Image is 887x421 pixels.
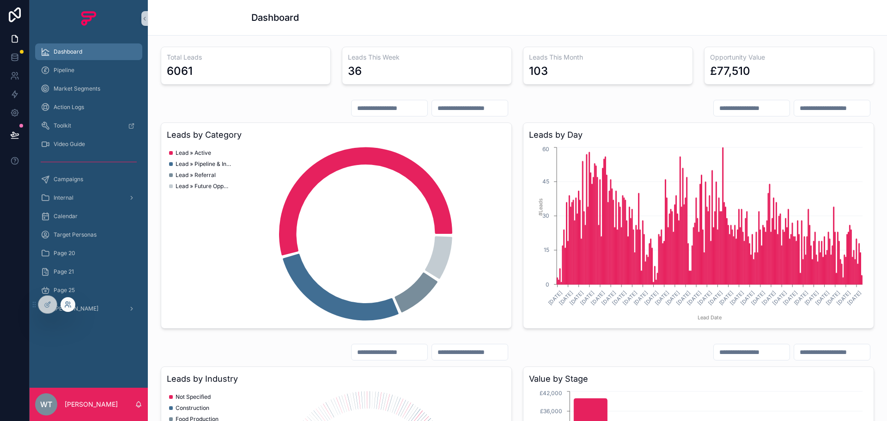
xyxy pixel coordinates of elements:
text: [DATE] [547,290,564,306]
a: Video Guide [35,136,142,153]
span: Lead » Pipeline & Intel [176,160,231,168]
text: [DATE] [729,290,745,306]
text: [DATE] [654,290,670,306]
text: [DATE] [568,290,585,306]
span: Internal [54,194,73,201]
text: [DATE] [611,290,628,306]
span: Lead » Referral [176,171,216,179]
span: Page 25 [54,287,75,294]
a: Pipeline [35,62,142,79]
p: [PERSON_NAME] [65,400,118,409]
div: 36 [348,64,362,79]
span: WT [40,399,52,410]
text: [DATE] [814,290,831,306]
div: scrollable content [30,37,148,329]
text: [DATE] [771,290,788,306]
tspan: 30 [542,212,549,219]
span: Toolkit [54,122,71,129]
span: Page 21 [54,268,74,275]
span: [PERSON_NAME] [54,305,98,312]
h1: Dashboard [251,11,299,24]
text: [DATE] [760,290,777,306]
span: Pipeline [54,67,74,74]
div: £77,510 [710,64,750,79]
a: Calendar [35,208,142,225]
span: Calendar [54,213,78,220]
h3: Leads This Month [529,53,687,62]
text: [DATE] [750,290,766,306]
span: Lead » Future Opportunity [176,183,231,190]
tspan: #Leads [537,198,544,216]
span: Market Segments [54,85,100,92]
span: Campaigns [54,176,83,183]
text: [DATE] [846,290,863,306]
a: Market Segments [35,80,142,97]
span: Dashboard [54,48,82,55]
a: [PERSON_NAME] [35,300,142,317]
text: [DATE] [664,290,681,306]
span: Target Personas [54,231,97,238]
text: [DATE] [825,290,841,306]
h3: Leads This Week [348,53,506,62]
a: Page 21 [35,263,142,280]
text: [DATE] [622,290,638,306]
text: [DATE] [686,290,702,306]
tspan: £36,000 [540,408,562,415]
text: [DATE] [707,290,724,306]
text: [DATE] [697,290,713,306]
text: [DATE] [579,290,595,306]
a: Page 25 [35,282,142,299]
text: [DATE] [643,290,660,306]
a: Campaigns [35,171,142,188]
a: Target Personas [35,226,142,243]
h3: Opportunity Value [710,53,868,62]
tspan: 0 [546,281,549,288]
text: [DATE] [675,290,692,306]
text: [DATE] [835,290,852,306]
h3: Leads by Day [529,128,868,141]
a: Internal [35,189,142,206]
h3: Total Leads [167,53,325,62]
a: Dashboard [35,43,142,60]
a: Toolkit [35,117,142,134]
tspan: £42,000 [540,390,562,397]
h3: Leads by Industry [167,372,506,385]
text: [DATE] [782,290,799,306]
span: Action Logs [54,104,84,111]
div: chart [529,145,868,323]
text: [DATE] [793,290,809,306]
text: [DATE] [589,290,606,306]
span: Construction [176,404,209,412]
tspan: Lead Date [698,314,722,321]
span: Video Guide [54,140,85,148]
a: Action Logs [35,99,142,116]
div: 103 [529,64,548,79]
span: Not Specified [176,393,211,401]
tspan: 60 [542,146,549,153]
h3: Value by Stage [529,372,868,385]
div: chart [167,145,506,323]
text: [DATE] [632,290,649,306]
img: App logo [81,11,96,26]
span: Page 20 [54,250,75,257]
a: Page 20 [35,245,142,262]
span: Lead » Active [176,149,211,157]
tspan: 45 [542,178,549,185]
text: [DATE] [739,290,756,306]
h3: Leads by Category [167,128,506,141]
div: 6061 [167,64,193,79]
text: [DATE] [803,290,820,306]
text: [DATE] [558,290,574,306]
tspan: 15 [544,246,549,253]
text: [DATE] [600,290,617,306]
text: [DATE] [718,290,735,306]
